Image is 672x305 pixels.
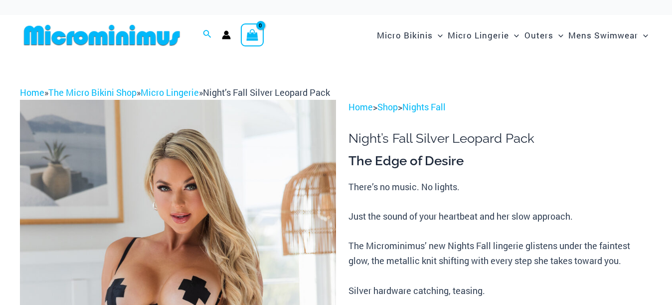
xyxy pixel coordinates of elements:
span: Micro Lingerie [448,22,509,48]
a: Home [348,101,373,113]
a: Micro BikinisMenu ToggleMenu Toggle [374,20,445,50]
a: Micro Lingerie [141,86,199,98]
a: Nights Fall [402,101,446,113]
a: Shop [377,101,398,113]
span: Menu Toggle [553,22,563,48]
a: Micro LingerieMenu ToggleMenu Toggle [445,20,521,50]
span: Menu Toggle [509,22,519,48]
a: Mens SwimwearMenu ToggleMenu Toggle [566,20,651,50]
h3: The Edge of Desire [348,153,652,170]
span: Night’s Fall Silver Leopard Pack [203,86,330,98]
a: View Shopping Cart, empty [241,23,264,46]
span: Menu Toggle [638,22,648,48]
a: Home [20,86,44,98]
img: MM SHOP LOGO FLAT [20,24,184,46]
a: Account icon link [222,30,231,39]
nav: Site Navigation [373,18,652,52]
a: OutersMenu ToggleMenu Toggle [522,20,566,50]
a: The Micro Bikini Shop [48,86,137,98]
span: Mens Swimwear [568,22,638,48]
h1: Night’s Fall Silver Leopard Pack [348,131,652,146]
span: » » » [20,86,330,98]
span: Menu Toggle [433,22,443,48]
span: Outers [524,22,553,48]
p: > > [348,100,652,115]
a: Search icon link [203,28,212,41]
span: Micro Bikinis [377,22,433,48]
